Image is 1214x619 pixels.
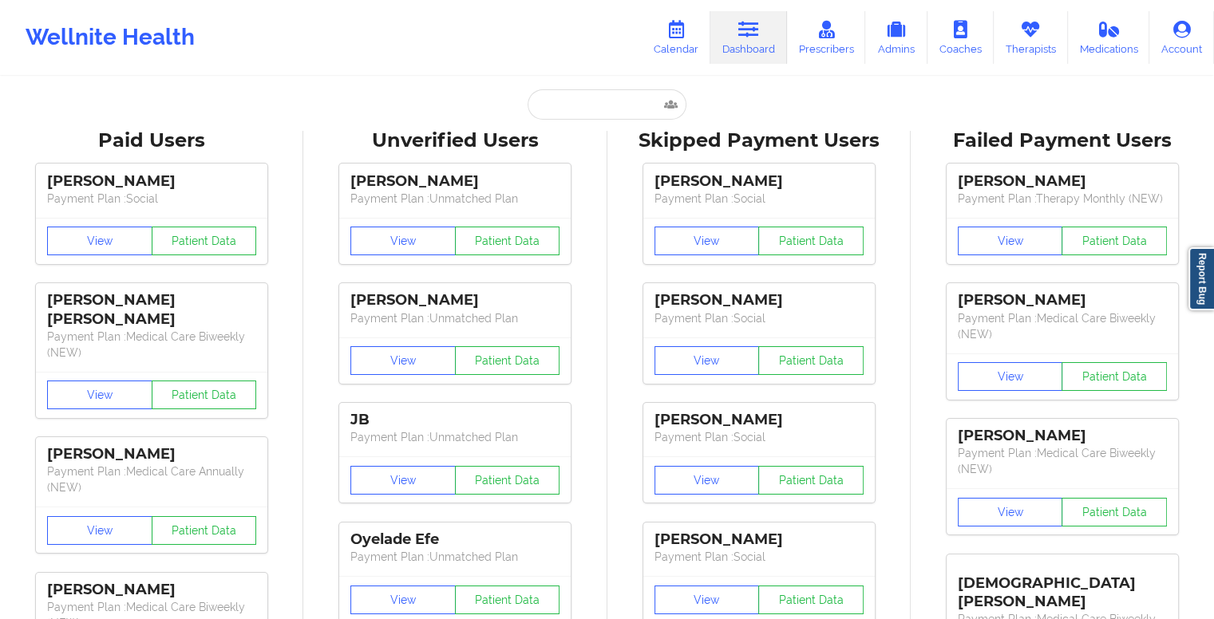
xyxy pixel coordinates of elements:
button: Patient Data [758,585,864,614]
button: Patient Data [455,466,560,495]
a: Dashboard [710,11,787,64]
div: [PERSON_NAME] [654,172,864,191]
p: Payment Plan : Unmatched Plan [350,310,560,326]
div: Skipped Payment Users [619,128,900,153]
button: Patient Data [1062,227,1167,255]
div: JB [350,411,560,429]
button: Patient Data [758,466,864,495]
button: View [958,498,1063,526]
p: Payment Plan : Therapy Monthly (NEW) [958,191,1167,207]
div: [PERSON_NAME] [47,445,256,463]
button: View [958,227,1063,255]
div: [PERSON_NAME] [PERSON_NAME] [47,291,256,328]
button: Patient Data [152,227,257,255]
button: View [47,516,152,545]
a: Therapists [994,11,1068,64]
button: Patient Data [152,516,257,545]
button: Patient Data [1062,362,1167,391]
a: Coaches [927,11,994,64]
div: [PERSON_NAME] [654,530,864,549]
div: [PERSON_NAME] [350,172,560,191]
button: View [350,227,456,255]
div: Oyelade Efe [350,530,560,549]
a: Admins [865,11,927,64]
a: Medications [1068,11,1150,64]
p: Payment Plan : Medical Care Biweekly (NEW) [958,445,1167,477]
button: View [350,346,456,375]
p: Payment Plan : Medical Care Biweekly (NEW) [47,329,256,361]
button: View [654,346,760,375]
a: Account [1149,11,1214,64]
a: Calendar [642,11,710,64]
button: View [350,585,456,614]
p: Payment Plan : Social [654,429,864,445]
button: Patient Data [758,346,864,375]
p: Payment Plan : Medical Care Annually (NEW) [47,463,256,495]
div: [PERSON_NAME] [47,172,256,191]
div: [PERSON_NAME] [350,291,560,309]
button: View [47,227,152,255]
div: [PERSON_NAME] [958,427,1167,445]
p: Payment Plan : Social [47,191,256,207]
div: Paid Users [11,128,292,153]
p: Payment Plan : Social [654,310,864,326]
p: Payment Plan : Social [654,549,864,565]
a: Report Bug [1188,247,1214,310]
p: Payment Plan : Unmatched Plan [350,549,560,565]
button: View [654,585,760,614]
button: Patient Data [455,346,560,375]
button: View [350,466,456,495]
div: Failed Payment Users [922,128,1203,153]
p: Payment Plan : Unmatched Plan [350,191,560,207]
button: View [958,362,1063,391]
button: Patient Data [455,585,560,614]
p: Payment Plan : Medical Care Biweekly (NEW) [958,310,1167,342]
div: [PERSON_NAME] [654,291,864,309]
p: Payment Plan : Unmatched Plan [350,429,560,445]
div: [DEMOGRAPHIC_DATA][PERSON_NAME] [958,562,1167,611]
button: Patient Data [152,380,257,409]
button: View [654,466,760,495]
p: Payment Plan : Social [654,191,864,207]
div: [PERSON_NAME] [47,581,256,599]
div: [PERSON_NAME] [654,411,864,429]
button: Patient Data [455,227,560,255]
button: View [47,380,152,409]
div: Unverified Users [314,128,595,153]
div: [PERSON_NAME] [958,172,1167,191]
button: View [654,227,760,255]
div: [PERSON_NAME] [958,291,1167,309]
button: Patient Data [1062,498,1167,526]
a: Prescribers [787,11,866,64]
button: Patient Data [758,227,864,255]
